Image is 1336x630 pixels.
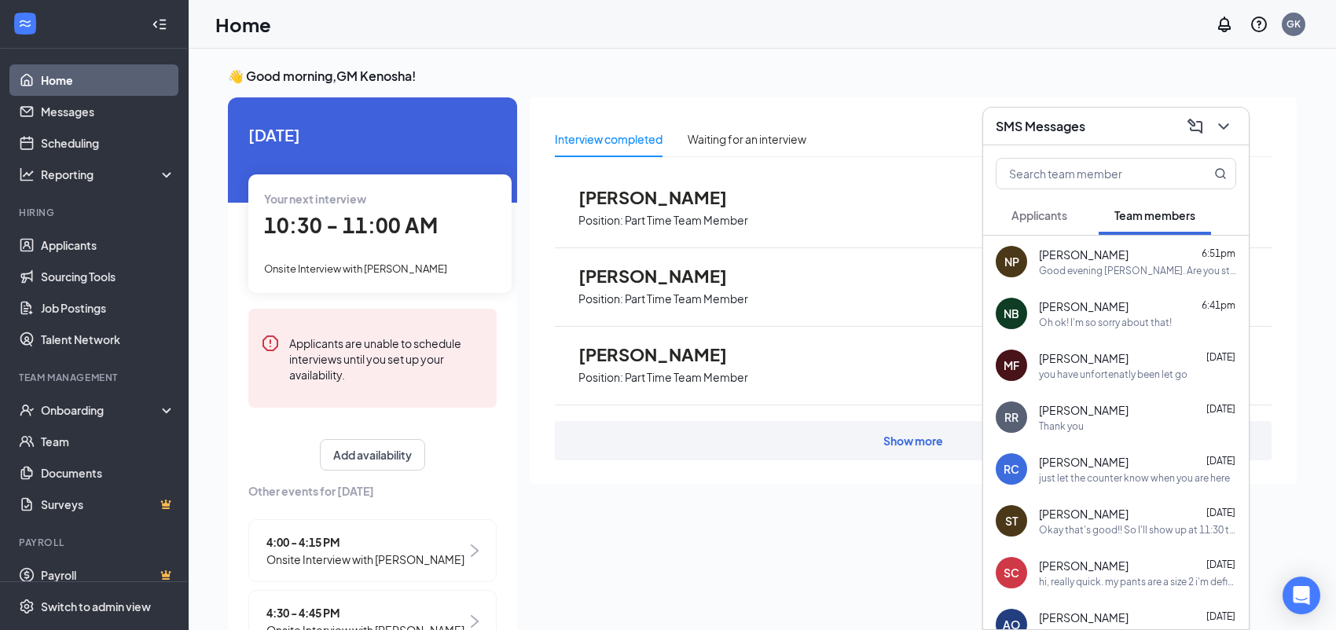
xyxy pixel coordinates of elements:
h1: Home [215,11,271,38]
div: Onboarding [41,402,162,418]
div: GK [1286,17,1301,31]
svg: Notifications [1215,15,1234,34]
span: [DATE] [248,123,497,147]
span: [PERSON_NAME] [1039,299,1129,314]
a: Team [41,426,175,457]
div: Show more [883,433,943,449]
button: Add availability [320,439,425,471]
div: Payroll [19,536,172,549]
a: Documents [41,457,175,489]
svg: QuestionInfo [1250,15,1268,34]
span: [DATE] [1206,559,1235,570]
span: [PERSON_NAME] [1039,610,1129,625]
div: Applicants are unable to schedule interviews until you set up your availability. [289,334,484,383]
div: RR [1004,409,1019,425]
p: Part Time Team Member [625,291,748,306]
p: Part Time Team Member [625,370,748,385]
svg: Analysis [19,167,35,182]
span: [DATE] [1206,403,1235,415]
span: [PERSON_NAME] [578,187,751,207]
span: [PERSON_NAME] [578,344,751,364]
span: Other events for [DATE] [248,482,497,500]
a: Scheduling [41,127,175,159]
span: Team members [1114,208,1195,222]
span: [PERSON_NAME] [1039,247,1129,262]
div: Good evening [PERSON_NAME]. Are you still interested in the position with us here at [GEOGRAPHIC_... [1039,264,1236,277]
svg: WorkstreamLogo [17,16,33,31]
a: PayrollCrown [41,559,175,591]
button: ChevronDown [1211,114,1236,139]
svg: Collapse [152,16,167,32]
span: Onsite Interview with [PERSON_NAME] [264,262,447,275]
div: Reporting [41,167,176,182]
h3: 👋 Good morning, GM Kenosha ! [228,68,1297,85]
div: Thank you [1039,419,1084,433]
div: just let the counter know when you are here [1039,471,1230,485]
span: [PERSON_NAME] [1039,350,1129,366]
span: Applicants [1011,208,1067,222]
svg: UserCheck [19,402,35,418]
a: Applicants [41,229,175,261]
div: Waiting for an interview [688,130,806,148]
span: [PERSON_NAME] [1039,402,1129,418]
span: [DATE] [1206,610,1235,622]
span: [DATE] [1206,507,1235,518]
a: Messages [41,96,175,127]
div: Interview completed [555,130,662,148]
p: Position: [578,291,623,306]
input: Search team member [996,159,1183,189]
span: 4:30 - 4:45 PM [266,604,464,621]
p: Part Time Team Member [625,213,748,228]
div: Okay that's good!! So I'll show up at 11:30 that day! [1039,523,1236,537]
div: Switch to admin view [41,599,151,614]
svg: ComposeMessage [1186,117,1205,136]
span: [PERSON_NAME] [1039,558,1129,573]
span: [PERSON_NAME] [1039,506,1129,522]
div: ST [1005,513,1018,529]
span: Onsite Interview with [PERSON_NAME] [266,551,464,568]
span: [PERSON_NAME] [578,266,751,286]
a: Home [41,64,175,96]
div: Open Intercom Messenger [1283,577,1320,614]
svg: Error [261,334,280,353]
button: ComposeMessage [1183,114,1208,139]
span: [PERSON_NAME] [1039,454,1129,470]
div: SC [1004,565,1019,581]
a: Job Postings [41,292,175,324]
div: MF [1004,357,1019,373]
span: [DATE] [1206,351,1235,363]
svg: Settings [19,599,35,614]
span: 6:51pm [1202,247,1235,259]
svg: MagnifyingGlass [1214,167,1227,180]
a: SurveysCrown [41,489,175,520]
div: NB [1004,306,1019,321]
a: Talent Network [41,324,175,355]
h3: SMS Messages [996,118,1085,135]
div: hi, really quick. my pants are a size 2 i'm definitely gonna need a 0, lol 😂 there is absolutely ... [1039,575,1236,588]
span: Your next interview [264,192,366,206]
svg: ChevronDown [1214,117,1233,136]
div: RC [1004,461,1019,477]
div: Team Management [19,371,172,384]
span: [DATE] [1206,455,1235,467]
span: 4:00 - 4:15 PM [266,533,464,551]
p: Position: [578,213,623,228]
div: NP [1004,254,1019,269]
span: 10:30 - 11:00 AM [264,212,438,238]
a: Sourcing Tools [41,261,175,292]
div: you have unfortenatly been let go [1039,368,1187,381]
span: 6:41pm [1202,299,1235,311]
div: Hiring [19,206,172,219]
div: Oh ok! I'm so sorry about that! [1039,316,1172,329]
p: Position: [578,370,623,385]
